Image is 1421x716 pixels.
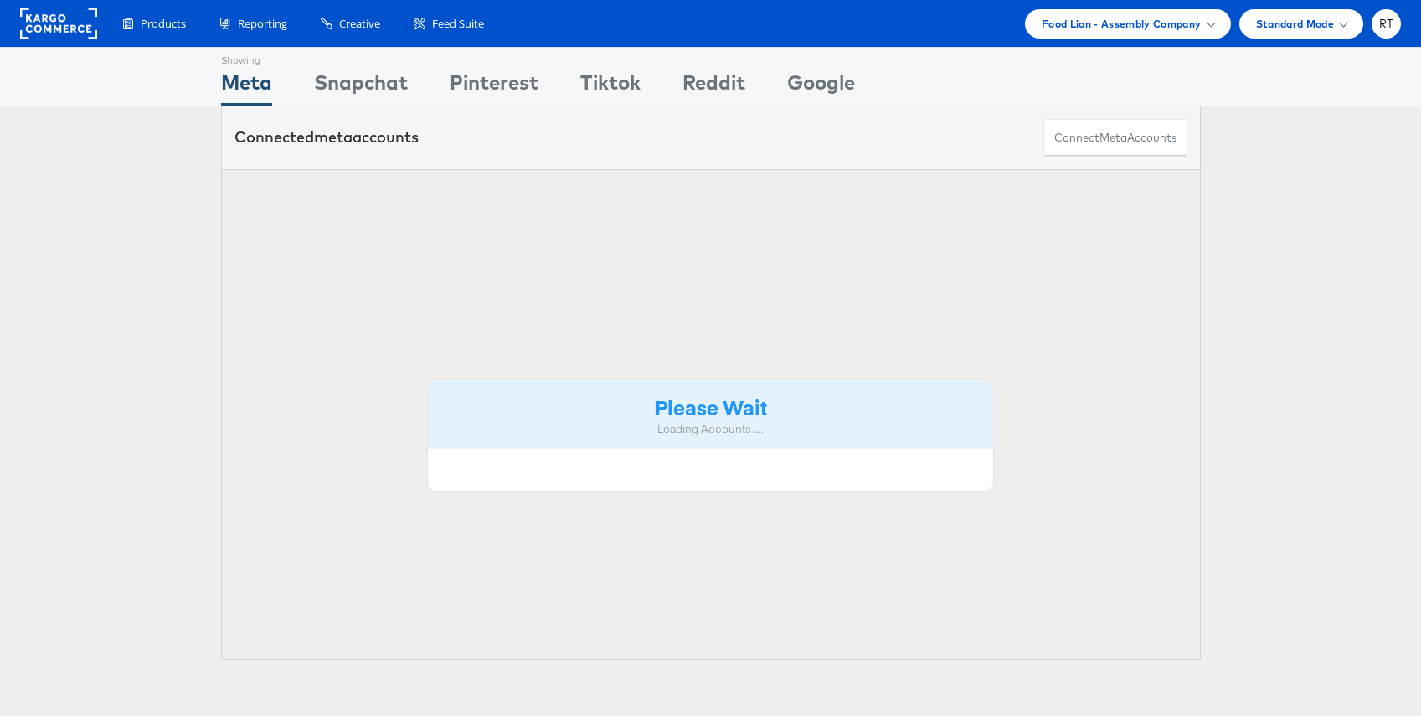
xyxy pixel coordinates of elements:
[314,68,408,106] div: Snapchat
[1099,130,1127,146] span: meta
[339,16,380,32] span: Creative
[1043,119,1187,157] button: ConnectmetaAccounts
[440,421,981,437] div: Loading Accounts ....
[238,16,287,32] span: Reporting
[234,126,419,148] div: Connected accounts
[141,16,186,32] span: Products
[1042,15,1202,33] span: Food Lion - Assembly Company
[432,16,484,32] span: Feed Suite
[787,68,855,106] div: Google
[314,127,353,147] span: meta
[1379,18,1394,29] span: RT
[682,68,745,106] div: Reddit
[221,68,272,106] div: Meta
[221,48,272,68] div: Showing
[450,68,538,106] div: Pinterest
[655,393,767,420] strong: Please Wait
[1256,15,1334,33] span: Standard Mode
[580,68,641,106] div: Tiktok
